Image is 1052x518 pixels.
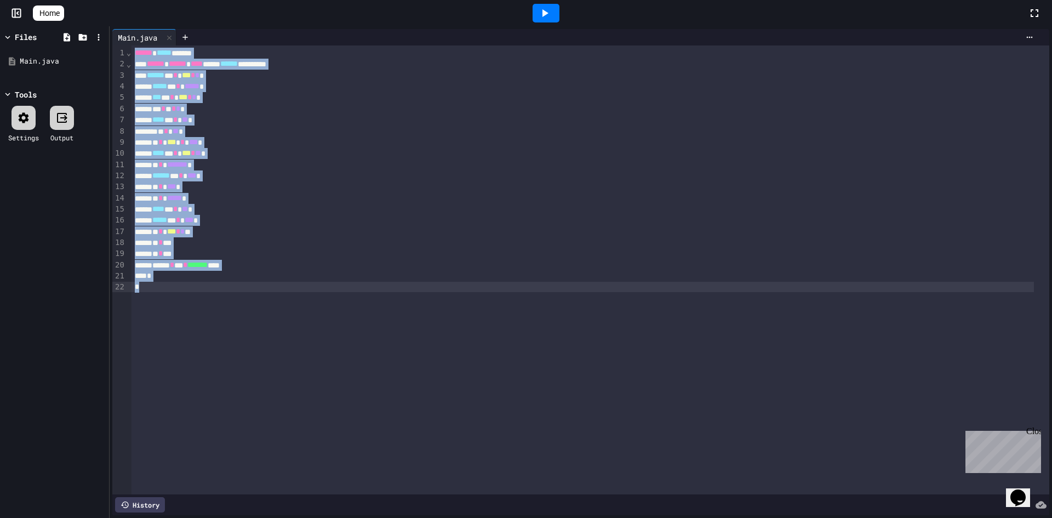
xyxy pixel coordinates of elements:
[50,133,73,143] div: Output
[126,48,131,57] span: Fold line
[112,70,126,81] div: 3
[112,59,126,70] div: 2
[112,29,176,45] div: Main.java
[33,5,64,21] a: Home
[8,133,39,143] div: Settings
[15,89,37,100] div: Tools
[112,215,126,226] div: 16
[4,4,76,70] div: Chat with us now!Close
[112,181,126,192] div: 13
[112,282,126,293] div: 22
[1006,474,1041,507] iframe: chat widget
[961,426,1041,473] iframe: chat widget
[112,170,126,181] div: 12
[112,237,126,248] div: 18
[112,104,126,115] div: 6
[112,81,126,92] div: 4
[112,160,126,170] div: 11
[112,193,126,204] div: 14
[112,32,163,43] div: Main.java
[112,148,126,159] div: 10
[112,92,126,103] div: 5
[112,226,126,237] div: 17
[112,260,126,271] div: 20
[112,126,126,137] div: 8
[15,31,37,43] div: Files
[115,497,165,513] div: History
[112,137,126,148] div: 9
[112,271,126,282] div: 21
[112,248,126,259] div: 19
[112,204,126,215] div: 15
[20,56,105,67] div: Main.java
[112,115,126,126] div: 7
[112,48,126,59] div: 1
[39,8,60,19] span: Home
[126,60,131,69] span: Fold line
